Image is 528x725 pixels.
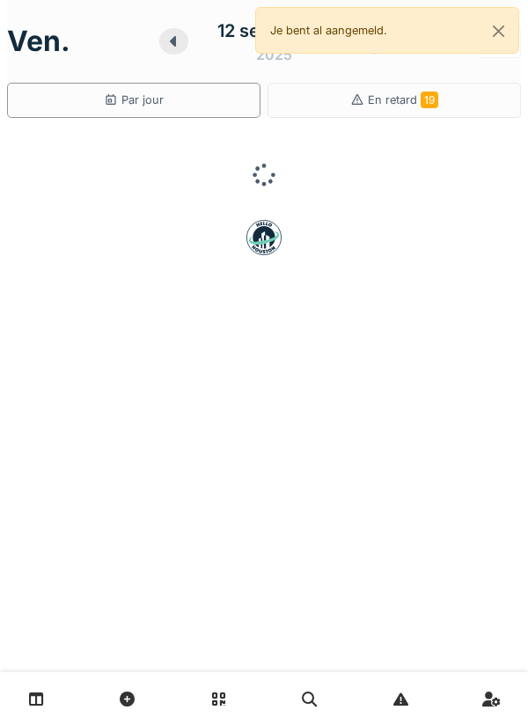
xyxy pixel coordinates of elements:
[256,44,292,65] div: 2025
[368,93,438,106] span: En retard
[479,8,518,55] button: Close
[217,18,331,44] div: 12 septembre
[104,92,164,108] div: Par jour
[255,7,519,54] div: Je bent al aangemeld.
[421,92,438,108] span: 19
[7,25,70,58] h1: ven.
[246,220,282,255] img: badge-BVDL4wpA.svg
